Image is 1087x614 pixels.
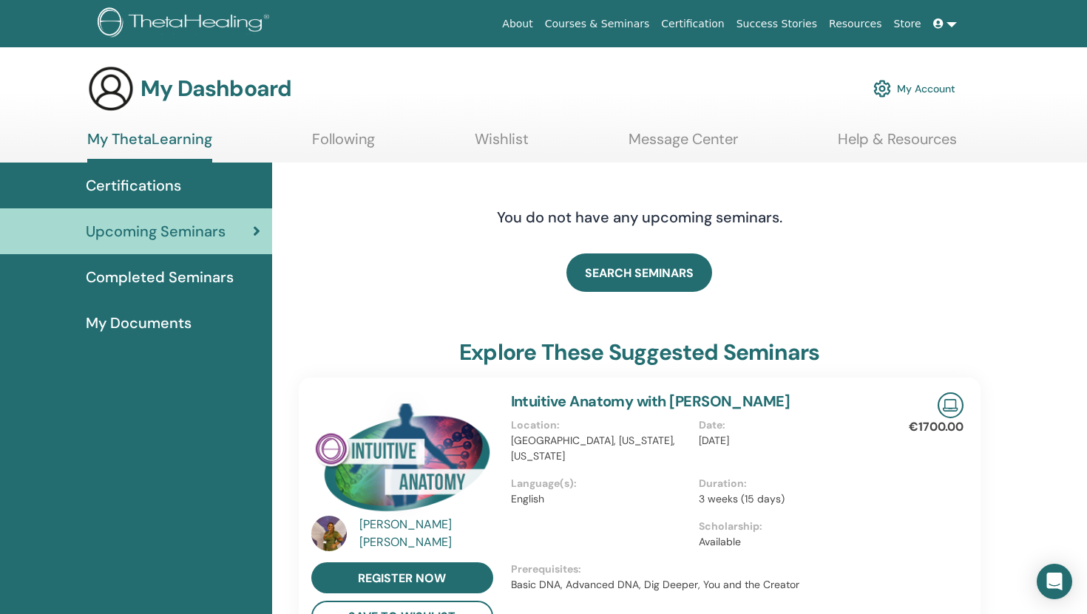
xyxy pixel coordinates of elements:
[140,75,291,102] h3: My Dashboard
[511,417,690,433] p: Location :
[511,577,887,593] p: Basic DNA, Advanced DNA, Dig Deeper, You and the Creator
[873,72,955,105] a: My Account
[731,10,823,38] a: Success Stories
[699,417,878,433] p: Date :
[823,10,888,38] a: Resources
[511,562,887,577] p: Prerequisites :
[888,10,927,38] a: Store
[699,534,878,550] p: Available
[511,476,690,491] p: Language(s) :
[511,392,790,411] a: Intuitive Anatomy with [PERSON_NAME]
[699,519,878,534] p: Scholarship :
[566,253,712,292] a: SEARCH SEMINARS
[311,392,493,520] img: Intuitive Anatomy
[312,130,375,159] a: Following
[86,174,181,197] span: Certifications
[699,476,878,491] p: Duration :
[699,433,878,448] p: [DATE]
[629,130,738,159] a: Message Center
[359,516,496,551] a: [PERSON_NAME] [PERSON_NAME]
[311,516,347,551] img: default.jpg
[539,10,656,38] a: Courses & Seminars
[496,10,538,38] a: About
[87,65,135,112] img: generic-user-icon.jpg
[311,562,493,593] a: register now
[407,208,873,226] h4: You do not have any upcoming seminars.
[86,312,192,334] span: My Documents
[98,7,274,41] img: logo.png
[655,10,730,38] a: Certification
[358,570,446,586] span: register now
[475,130,529,159] a: Wishlist
[873,76,891,101] img: cog.svg
[909,418,964,436] p: €1700.00
[1037,564,1072,599] div: Open Intercom Messenger
[838,130,957,159] a: Help & Resources
[87,130,212,163] a: My ThetaLearning
[459,339,819,366] h3: explore these suggested seminars
[511,433,690,464] p: [GEOGRAPHIC_DATA], [US_STATE], [US_STATE]
[86,220,226,242] span: Upcoming Seminars
[511,491,690,507] p: English
[585,265,694,281] span: SEARCH SEMINARS
[699,491,878,507] p: 3 weeks (15 days)
[86,266,234,288] span: Completed Seminars
[938,392,964,418] img: Live Online Seminar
